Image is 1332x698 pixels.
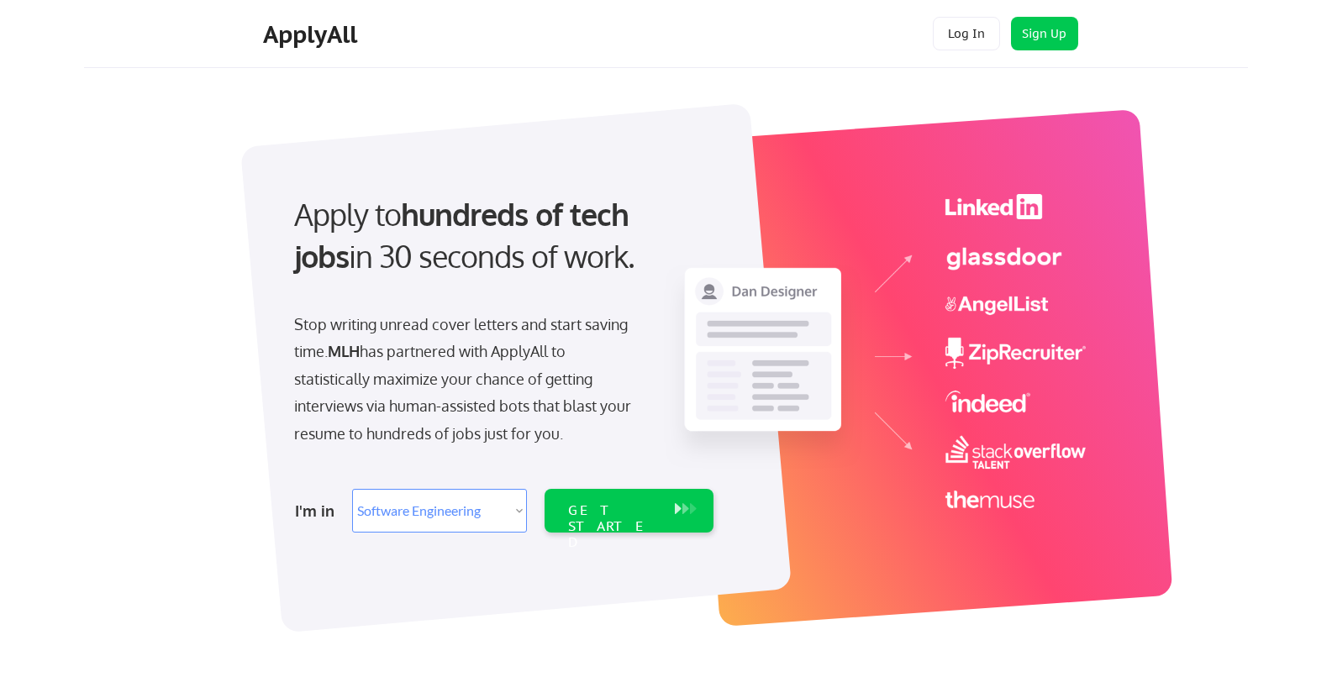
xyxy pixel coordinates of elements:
strong: MLH [328,342,360,360]
button: Sign Up [1011,17,1078,50]
div: GET STARTED [568,502,658,551]
div: ApplyAll [263,20,362,49]
div: Stop writing unread cover letters and start saving time. has partnered with ApplyAll to statistic... [294,311,640,447]
div: I'm in [295,497,342,524]
div: Apply to in 30 seconds of work. [294,193,707,278]
button: Log In [933,17,1000,50]
strong: hundreds of tech jobs [294,195,636,275]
